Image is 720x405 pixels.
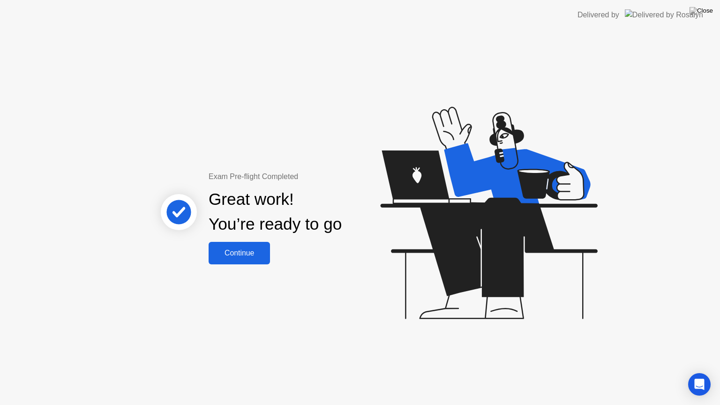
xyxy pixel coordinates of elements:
[211,249,267,257] div: Continue
[209,187,342,237] div: Great work! You’re ready to go
[690,7,713,15] img: Close
[577,9,619,21] div: Delivered by
[688,373,711,396] div: Open Intercom Messenger
[209,171,402,182] div: Exam Pre-flight Completed
[625,9,703,20] img: Delivered by Rosalyn
[209,242,270,264] button: Continue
